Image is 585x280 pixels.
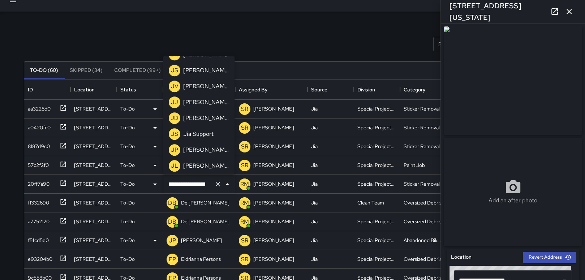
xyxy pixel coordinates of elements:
div: e93204b0 [25,253,52,263]
div: Jia [311,143,318,150]
p: JS [171,130,178,138]
p: To-Do [120,143,135,150]
div: Assigned By [239,79,267,100]
p: [PERSON_NAME] [181,237,222,244]
div: Special Projects Team [357,105,396,112]
p: DB [168,199,176,207]
p: JL [171,161,178,170]
div: Special Projects Team [357,180,396,188]
div: f1332690 [25,196,49,206]
div: Special Projects Team [357,161,396,169]
div: 444 California Street [74,237,113,244]
div: Paint Job [404,161,425,169]
p: JD [171,114,178,122]
p: Jia Support [183,130,214,138]
div: ID [28,79,33,100]
div: Status [117,79,163,100]
p: To-Do [120,124,135,131]
p: [PERSON_NAME] [253,143,294,150]
div: ID [24,79,70,100]
p: DB [168,217,176,226]
p: RM [240,199,249,207]
div: Source [311,79,327,100]
button: Completed (99+) [108,62,167,79]
div: Abandoned Bike Lock [404,237,443,244]
p: [PERSON_NAME] [183,66,229,75]
p: RM [240,217,249,226]
div: Oversized Debris [404,218,442,225]
div: Sticker Removal [404,124,440,131]
div: Category [400,79,446,100]
p: [PERSON_NAME] [253,218,294,225]
p: To-Do [120,237,135,244]
div: Special Projects Team [357,218,396,225]
p: [PERSON_NAME] [253,124,294,131]
p: JP [169,236,176,245]
p: To-Do [120,255,135,263]
div: 558 Sacramento Street [74,218,113,225]
div: Jia [311,161,318,169]
p: [PERSON_NAME] [183,146,229,154]
div: Oversized Debris [404,199,442,206]
div: 220 Sansome Street [74,105,113,112]
p: [PERSON_NAME] [183,114,229,122]
div: Status [120,79,136,100]
div: Special Projects Team [357,255,396,263]
p: De'[PERSON_NAME] [181,199,229,206]
p: [PERSON_NAME] [183,98,229,107]
p: EW [170,50,179,59]
div: Location [70,79,117,100]
p: Eldrianna Persons [181,255,221,263]
p: [PERSON_NAME] [183,161,229,170]
div: Jia [311,180,318,188]
div: Location [74,79,95,100]
button: Clear [213,179,223,189]
p: [PERSON_NAME] [183,82,229,91]
button: To-Do (60) [24,62,64,79]
div: Special Projects Team [357,143,396,150]
p: JP [171,146,178,154]
div: Sticker Removal [404,180,440,188]
div: 124 Market Street [74,255,113,263]
p: [PERSON_NAME] [253,161,294,169]
div: 8187d9c0 [25,140,50,150]
p: [PERSON_NAME] [253,199,294,206]
div: Assigned To [163,79,235,100]
div: Jia [311,255,318,263]
p: To-Do [120,105,135,112]
p: SR [241,142,248,151]
p: JJ [171,98,178,107]
p: [PERSON_NAME] [253,255,294,263]
div: aa3228d0 [25,102,51,112]
button: Skipped (34) [64,62,108,79]
p: EP [169,255,176,264]
div: Division [354,79,400,100]
p: To-Do [120,199,135,206]
p: [PERSON_NAME] [253,237,294,244]
p: [PERSON_NAME] [253,180,294,188]
div: 20ff7a90 [25,177,50,188]
div: 370 California Street [74,180,113,188]
p: SR [241,236,248,245]
div: Clean Team [357,199,384,206]
div: f5fcd5e0 [25,234,49,244]
p: JV [171,82,178,91]
div: Source [307,79,354,100]
div: Category [404,79,425,100]
div: a7752120 [25,215,50,225]
p: SR [241,161,248,170]
p: De'[PERSON_NAME] [181,218,229,225]
div: a0420fc0 [25,121,51,131]
p: SR [241,105,248,113]
div: 233 Sansome Street [74,143,113,150]
div: Jia [311,124,318,131]
p: To-Do [120,161,135,169]
div: Special Projects Team [357,124,396,131]
div: Jia [311,218,318,225]
div: Sticker Removal [404,105,440,112]
p: SR [241,124,248,132]
div: 410 California Street [74,161,113,169]
p: SR [241,255,248,264]
div: 57c2f2f0 [25,159,49,169]
p: To-Do [120,180,135,188]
